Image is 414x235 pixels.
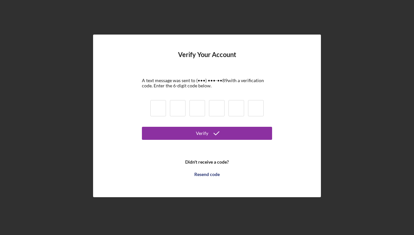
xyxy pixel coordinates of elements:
div: Verify [196,127,208,140]
button: Resend code [142,168,272,181]
div: A text message was sent to (•••) •••-•• 89 with a verification code. Enter the 6-digit code below. [142,78,272,88]
div: Resend code [194,168,220,181]
h4: Verify Your Account [178,51,236,68]
b: Didn't receive a code? [185,159,229,165]
button: Verify [142,127,272,140]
